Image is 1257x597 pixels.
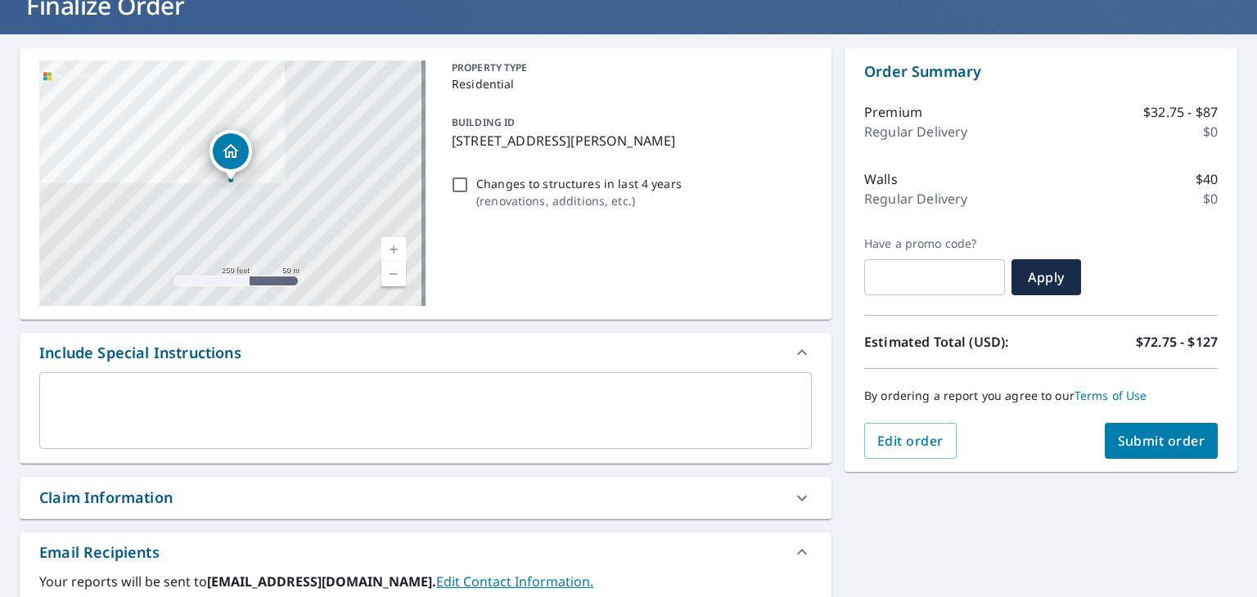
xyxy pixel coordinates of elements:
p: $40 [1196,169,1218,189]
p: Changes to structures in last 4 years [476,175,682,192]
div: Include Special Instructions [39,342,241,364]
a: Terms of Use [1075,388,1147,403]
p: ( renovations, additions, etc. ) [476,192,682,209]
p: Walls [864,169,898,189]
div: Claim Information [39,487,173,509]
p: Estimated Total (USD): [864,332,1041,352]
p: $72.75 - $127 [1136,332,1218,352]
p: $32.75 - $87 [1143,102,1218,122]
button: Apply [1011,259,1081,295]
div: Email Recipients [20,532,831,572]
div: Dropped pin, building 1, Residential property, 2825 Woodale Dr Saint Paul, MN 55112 [209,130,252,181]
label: Have a promo code? [864,236,1005,251]
div: Email Recipients [39,541,160,563]
span: Apply [1025,268,1068,286]
p: BUILDING ID [452,115,515,129]
label: Your reports will be sent to [39,572,812,591]
a: Current Level 17, Zoom In [381,237,406,262]
p: $0 [1203,122,1218,141]
button: Submit order [1105,423,1219,459]
b: [EMAIL_ADDRESS][DOMAIN_NAME]. [207,572,436,590]
div: Include Special Instructions [20,333,831,372]
span: Submit order [1118,432,1205,450]
a: Current Level 17, Zoom Out [381,262,406,286]
p: Regular Delivery [864,122,967,141]
div: Claim Information [20,477,831,518]
p: Residential [452,75,805,92]
p: PROPERTY TYPE [452,61,805,75]
p: [STREET_ADDRESS][PERSON_NAME] [452,131,805,150]
p: $0 [1203,189,1218,209]
p: Order Summary [864,61,1218,83]
p: By ordering a report you agree to our [864,388,1218,403]
a: EditContactInfo [436,572,593,590]
span: Edit order [877,432,944,450]
button: Edit order [864,423,957,459]
p: Regular Delivery [864,189,967,209]
p: Premium [864,102,922,122]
